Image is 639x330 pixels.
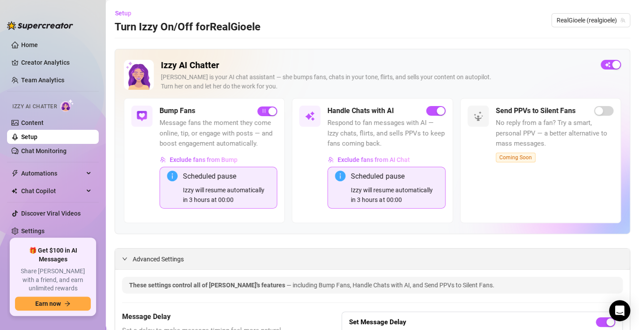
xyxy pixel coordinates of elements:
span: Advanced Settings [133,254,184,264]
a: Chat Monitoring [21,147,67,154]
span: RealGioele (realgioele) [557,14,625,27]
a: Discover Viral Videos [21,210,81,217]
img: svg%3e [473,111,483,121]
span: 🎁 Get $100 in AI Messages [15,246,91,264]
h5: Handle Chats with AI [327,106,394,116]
span: Exclude fans from AI Chat [338,156,409,163]
span: — including Bump Fans, Handle Chats with AI, and Send PPVs to Silent Fans. [286,282,494,289]
button: Earn nowarrow-right [15,297,91,311]
img: AI Chatter [60,99,74,112]
span: Izzy AI Chatter [12,103,57,111]
span: Exclude fans from Bump [170,156,238,163]
span: These settings control all of [PERSON_NAME]'s features [129,282,286,289]
h5: Bump Fans [160,106,195,116]
button: Exclude fans from AI Chat [327,153,410,167]
span: Coming Soon [496,153,535,162]
span: team [620,18,625,23]
span: Share [PERSON_NAME] with a friend, and earn unlimited rewards [15,267,91,293]
img: svg%3e [305,111,315,121]
span: thunderbolt [11,170,19,177]
span: info-circle [167,171,178,181]
div: Scheduled pause [183,171,270,182]
span: Earn now [35,300,61,307]
span: Automations [21,166,84,180]
span: No reply from a fan? Try a smart, personal PPV — a better alternative to mass messages. [496,118,613,149]
div: Open Intercom Messenger [609,300,630,321]
a: Team Analytics [21,77,64,84]
span: Chat Copilot [21,184,84,198]
div: Scheduled pause [351,171,438,182]
button: Setup [115,6,138,20]
a: Creator Analytics [21,55,92,70]
strong: Set Message Delay [349,318,406,326]
span: expanded [122,256,127,261]
img: logo-BBDzfeDw.svg [7,21,73,30]
button: Exclude fans from Bump [160,153,238,167]
h5: Message Delay [122,312,297,322]
h5: Send PPVs to Silent Fans [496,106,576,116]
img: Chat Copilot [11,188,17,194]
a: Settings [21,227,45,235]
div: [PERSON_NAME] is your AI chat assistant — she bumps fans, chats in your tone, flirts, and sells y... [161,73,594,91]
span: info-circle [335,171,346,181]
h3: Turn Izzy On/Off for RealGioele [115,20,260,34]
span: Message fans the moment they come online, tip, or engage with posts — and boost engagement automa... [160,118,277,149]
span: Setup [115,10,131,17]
span: Respond to fan messages with AI — Izzy chats, flirts, and sells PPVs to keep fans coming back. [327,118,445,149]
a: Content [21,119,44,126]
img: Izzy AI Chatter [124,60,154,90]
div: Izzy will resume automatically in 3 hours at 00:00 [183,185,270,205]
a: Home [21,41,38,48]
h2: Izzy AI Chatter [161,60,594,71]
div: expanded [122,254,133,264]
img: svg%3e [137,111,147,121]
span: arrow-right [64,301,71,307]
div: Izzy will resume automatically in 3 hours at 00:00 [351,185,438,205]
a: Setup [21,133,37,140]
img: svg%3e [328,157,334,163]
img: svg%3e [160,157,166,163]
